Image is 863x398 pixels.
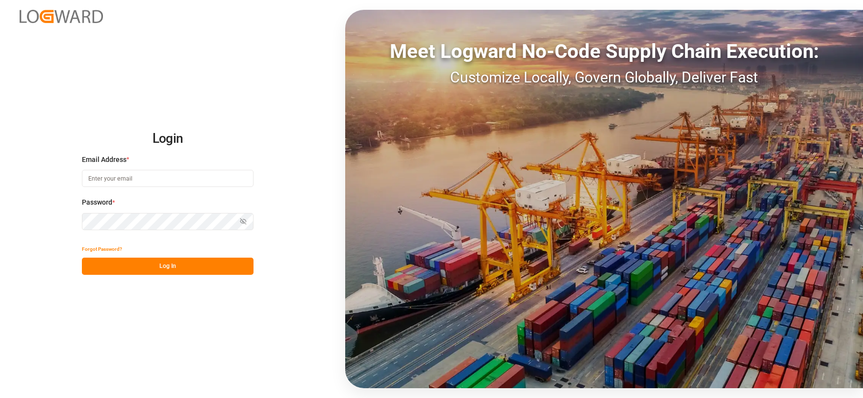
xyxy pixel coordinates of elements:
span: Email Address [82,155,127,165]
div: Meet Logward No-Code Supply Chain Execution: [345,37,863,66]
input: Enter your email [82,170,254,187]
img: Logward_new_orange.png [20,10,103,23]
button: Log In [82,258,254,275]
span: Password [82,197,112,208]
button: Forgot Password? [82,240,122,258]
h2: Login [82,123,254,155]
div: Customize Locally, Govern Globally, Deliver Fast [345,66,863,88]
